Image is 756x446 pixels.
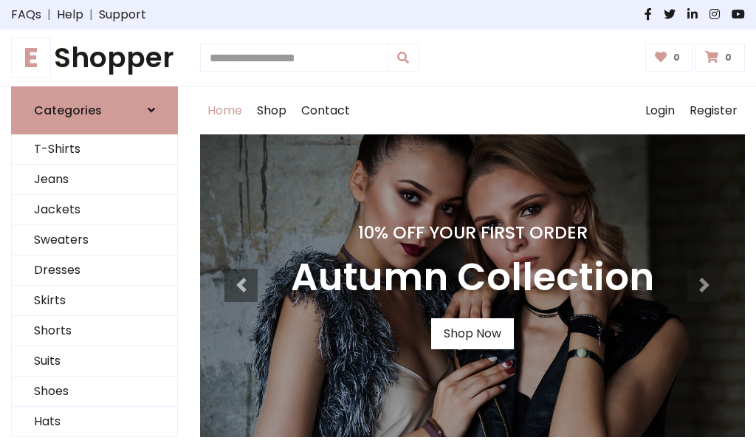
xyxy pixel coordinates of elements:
[12,286,177,316] a: Skirts
[670,51,684,64] span: 0
[291,222,654,243] h4: 10% Off Your First Order
[12,195,177,225] a: Jackets
[721,51,735,64] span: 0
[83,6,99,24] span: |
[11,41,178,75] a: EShopper
[682,87,745,134] a: Register
[294,87,357,134] a: Contact
[11,86,178,134] a: Categories
[12,377,177,407] a: Shoes
[41,6,57,24] span: |
[12,407,177,437] a: Hats
[200,87,250,134] a: Home
[695,44,745,72] a: 0
[12,134,177,165] a: T-Shirts
[12,225,177,255] a: Sweaters
[11,41,178,75] h1: Shopper
[11,38,51,78] span: E
[250,87,294,134] a: Shop
[12,255,177,286] a: Dresses
[12,165,177,195] a: Jeans
[291,255,654,301] h3: Autumn Collection
[431,318,514,349] a: Shop Now
[11,6,41,24] a: FAQs
[645,44,693,72] a: 0
[34,103,102,117] h6: Categories
[12,316,177,346] a: Shorts
[12,346,177,377] a: Suits
[99,6,146,24] a: Support
[57,6,83,24] a: Help
[638,87,682,134] a: Login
